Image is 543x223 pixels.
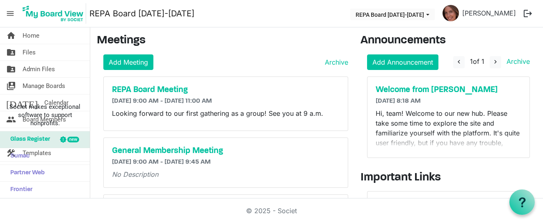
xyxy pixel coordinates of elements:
[459,5,519,21] a: [PERSON_NAME]
[367,54,438,70] a: Add Announcement
[112,158,340,166] h6: [DATE] 9:00 AM - [DATE] 9:45 AM
[376,85,521,95] a: Welcome from [PERSON_NAME]
[23,61,55,77] span: Admin Files
[2,6,18,21] span: menu
[23,78,65,94] span: Manage Boards
[246,207,297,215] a: © 2025 - Societ
[23,27,39,44] span: Home
[6,78,16,94] span: switch_account
[89,5,194,22] a: REPA Board [DATE]-[DATE]
[6,131,50,148] span: Glass Register
[112,169,340,179] p: No Description
[103,54,153,70] a: Add Meeting
[519,5,536,22] button: logout
[6,27,16,44] span: home
[112,97,340,105] h6: [DATE] 9:00 AM - [DATE] 11:00 AM
[6,182,32,198] span: Frontier
[97,34,348,48] h3: Meetings
[455,58,463,65] span: navigate_before
[6,148,30,164] span: Sumac
[376,108,521,197] p: Hi, team! Welcome to our new hub. Please take some time to explore the site and familiarize yours...
[20,3,86,24] img: My Board View Logo
[44,95,68,111] span: Calendar
[6,61,16,77] span: folder_shared
[20,3,89,24] a: My Board View Logo
[470,57,473,65] span: 1
[112,146,340,156] a: General Membership Meeting
[443,5,459,21] img: aLB5LVcGR_PCCk3EizaQzfhNfgALuioOsRVbMr9Zq1CLdFVQUAcRzChDQbMFezouKt6echON3eNsO59P8s_Ojg_thumb.png
[350,9,435,20] button: REPA Board 2025-2026 dropdownbutton
[470,57,484,65] span: of 1
[376,98,421,104] span: [DATE] 8:18 AM
[6,165,45,181] span: Partner Web
[112,85,340,95] a: REPA Board Meeting
[6,95,38,111] span: [DATE]
[112,108,340,118] p: Looking forward to our first gathering as a group! See you at 9 a.m.
[453,56,465,68] button: navigate_before
[360,171,536,185] h3: Important Links
[67,137,79,142] div: new
[322,57,348,67] a: Archive
[492,58,499,65] span: navigate_next
[490,56,501,68] button: navigate_next
[23,44,36,61] span: Files
[4,103,86,127] span: Societ makes exceptional software to support nonprofits.
[6,44,16,61] span: folder_shared
[360,34,536,48] h3: Announcements
[503,57,530,65] a: Archive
